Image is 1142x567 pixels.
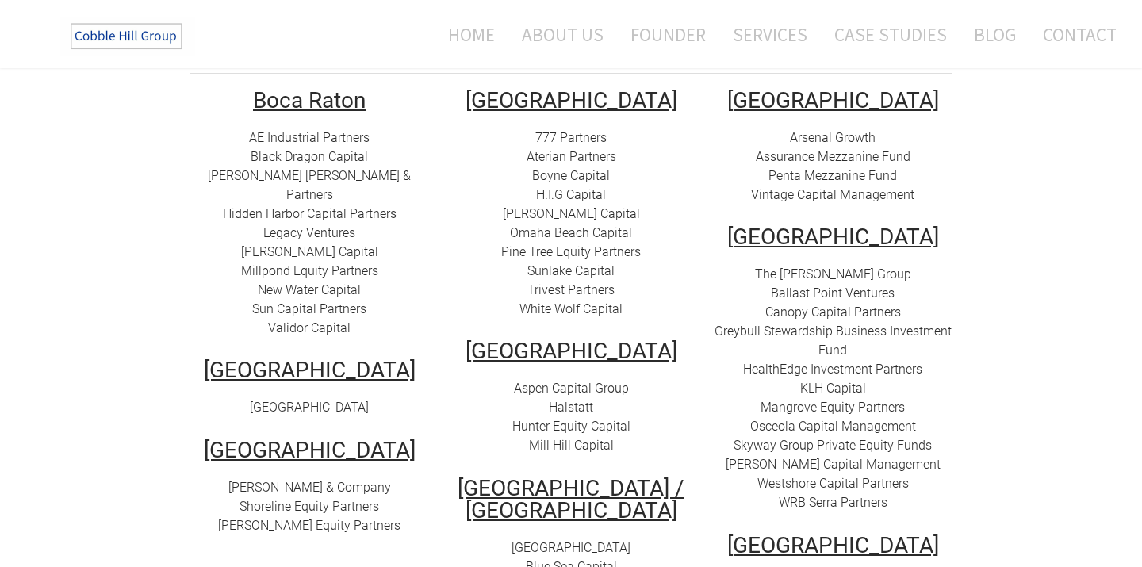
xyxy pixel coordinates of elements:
a: White Wolf Capital [519,301,623,316]
a: [PERSON_NAME] Capital Management [726,457,941,472]
span: ​​ [800,381,866,396]
a: Vintage Capital Management [751,187,914,202]
u: [GEOGRAPHIC_DATA] [204,437,416,463]
a: Greybull Stewardship Business Investment Fund [715,324,952,358]
a: Penta Mezzanine Fund [768,168,897,183]
a: Blog [962,13,1028,56]
a: [PERSON_NAME] & Company [228,480,391,495]
a: The [PERSON_NAME] Group [755,266,911,282]
u: Boca Raton [253,87,366,113]
a: WRB Serra Partners [779,495,887,510]
a: Mill Hill Capital [529,438,614,453]
u: [GEOGRAPHIC_DATA] / [GEOGRAPHIC_DATA] [458,475,684,523]
a: [GEOGRAPHIC_DATA] [512,540,630,555]
a: Ballast Point Ventures [771,285,895,301]
a: [PERSON_NAME] Capital [241,244,378,259]
u: [GEOGRAPHIC_DATA] [466,338,677,364]
a: Trivest Partners [527,282,615,297]
a: Halstatt [549,400,593,415]
a: Pine Tree Equity Partners [501,244,641,259]
a: AE Industrial Partners [249,130,370,145]
a: Shoreline Equity Partners [240,499,379,514]
a: Osceola Capital Management [750,419,916,434]
a: Millpond Equity Partners [241,263,378,278]
a: Black Dragon Capital [251,149,368,164]
a: Hidden Harbor Capital Partners [223,206,397,221]
a: [GEOGRAPHIC_DATA] [250,400,369,415]
a: Founder [619,13,718,56]
a: Canopy Capital Partners [765,305,901,320]
u: [GEOGRAPHIC_DATA] [466,87,677,113]
a: Validor Capital [268,320,351,335]
a: ​Mangrove Equity Partners [761,400,905,415]
a: [PERSON_NAME] Capital [503,206,640,221]
a: Boyne Capital [532,168,610,183]
a: Sunlake Capital [527,263,615,278]
a: About Us [510,13,615,56]
u: [GEOGRAPHIC_DATA] [204,357,416,383]
a: Case Studies [822,13,959,56]
u: [GEOGRAPHIC_DATA] [727,224,939,250]
a: Sun Capital Partners [252,301,366,316]
a: Assurance Mezzanine Fund [756,149,910,164]
a: Services [721,13,819,56]
a: Skyway Group Private Equity Funds [734,438,932,453]
a: Westshore Capital Partners [757,476,909,491]
a: Aspen Capital Group [514,381,629,396]
a: Contact [1031,13,1117,56]
a: 777 Partners [535,130,607,145]
a: HealthEdge Investment Partners [743,362,922,377]
a: Omaha Beach Capital [510,225,632,240]
a: Arsenal Growth [790,130,876,145]
a: Hunter Equity Capital [512,419,630,434]
a: Aterian Partners [527,149,616,164]
a: KLH Capital [800,381,866,396]
u: ​[GEOGRAPHIC_DATA] [727,87,939,113]
a: [PERSON_NAME] Equity Partners [218,518,400,533]
a: [PERSON_NAME] [PERSON_NAME] & Partners [208,168,411,202]
u: [GEOGRAPHIC_DATA] [727,532,939,558]
a: New Water Capital [258,282,361,297]
a: H.I.G Capital [536,187,606,202]
a: Home [424,13,507,56]
img: The Cobble Hill Group LLC [60,17,195,56]
a: Legacy Ventures [263,225,355,240]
